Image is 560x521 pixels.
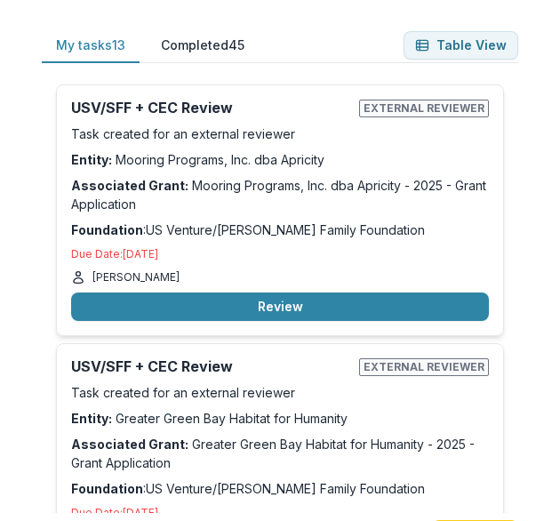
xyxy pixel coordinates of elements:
button: Table View [404,31,518,60]
strong: Entity: [71,152,112,167]
p: Task created for an external reviewer [71,383,489,402]
span: External reviewer [359,100,489,117]
strong: Foundation [71,481,143,496]
p: Task created for an external reviewer [71,124,489,143]
strong: Associated Grant: [71,178,188,193]
strong: Associated Grant: [71,437,188,452]
strong: Entity: [71,411,112,426]
p: Mooring Programs, Inc. dba Apricity [71,150,489,169]
p: Greater Green Bay Habitat for Humanity [71,409,489,428]
button: My tasks 13 [42,28,140,63]
h2: USV/SFF + CEC Review [71,100,352,116]
p: Greater Green Bay Habitat for Humanity - 2025 - Grant Application [71,435,489,472]
p: Due Date: [DATE] [71,505,489,521]
p: [PERSON_NAME] [92,269,180,285]
button: Review [71,293,489,321]
strong: Foundation [71,222,143,237]
span: External reviewer [359,358,489,376]
p: Mooring Programs, Inc. dba Apricity - 2025 - Grant Application [71,176,489,213]
p: : US Venture/[PERSON_NAME] Family Foundation [71,479,489,498]
button: Completed 45 [147,28,259,63]
p: Due Date: [DATE] [71,246,489,262]
p: : US Venture/[PERSON_NAME] Family Foundation [71,220,489,239]
h2: USV/SFF + CEC Review [71,358,352,375]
